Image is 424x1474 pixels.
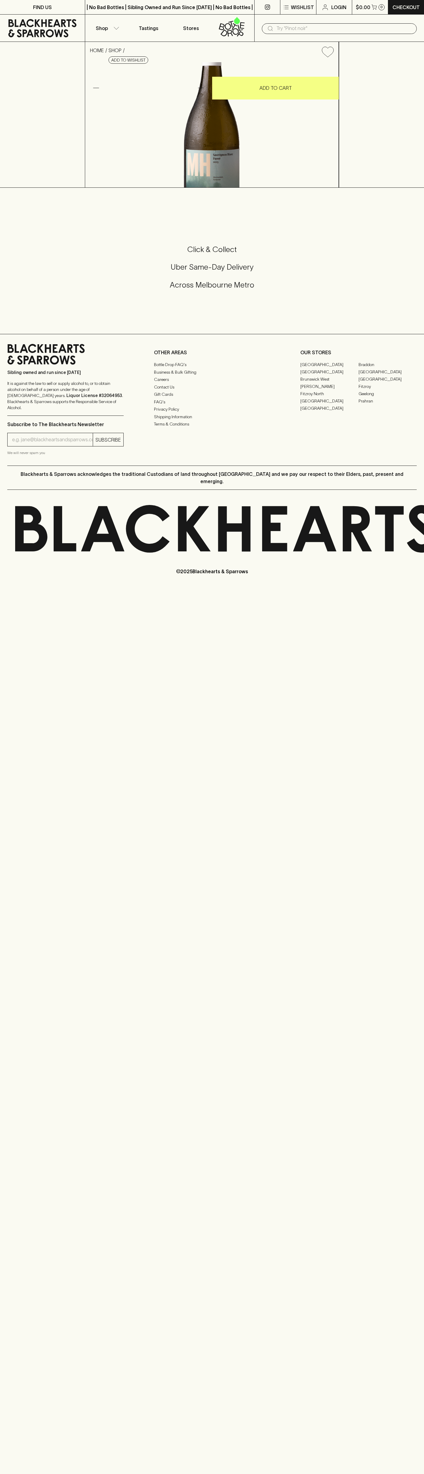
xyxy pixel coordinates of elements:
p: Subscribe to The Blackhearts Newsletter [7,421,124,428]
p: SUBSCRIBE [95,436,121,443]
p: It is against the law to sell or supply alcohol to, or to obtain alcohol on behalf of a person un... [7,380,124,411]
a: [GEOGRAPHIC_DATA] [359,368,417,375]
a: Fitzroy [359,383,417,390]
p: Login [331,4,346,11]
img: 40104.png [85,62,339,187]
a: [GEOGRAPHIC_DATA] [359,375,417,383]
p: Stores [183,25,199,32]
button: Add to wishlist [109,56,148,64]
h5: Uber Same-Day Delivery [7,262,417,272]
a: Geelong [359,390,417,397]
div: Call to action block [7,220,417,322]
a: [GEOGRAPHIC_DATA] [300,361,359,368]
a: Tastings [127,15,170,42]
a: Braddon [359,361,417,368]
input: Try "Pinot noir" [276,24,412,33]
a: Shipping Information [154,413,270,420]
a: Fitzroy North [300,390,359,397]
p: Wishlist [291,4,314,11]
p: Blackhearts & Sparrows acknowledges the traditional Custodians of land throughout [GEOGRAPHIC_DAT... [12,470,412,485]
a: Terms & Conditions [154,421,270,428]
a: Gift Cards [154,391,270,398]
a: Stores [170,15,212,42]
strong: Liquor License #32064953 [66,393,122,398]
a: [GEOGRAPHIC_DATA] [300,368,359,375]
a: Business & Bulk Gifting [154,368,270,376]
p: Sibling owned and run since [DATE] [7,369,124,375]
a: [GEOGRAPHIC_DATA] [300,397,359,405]
p: OUR STORES [300,349,417,356]
button: SUBSCRIBE [93,433,123,446]
p: $0.00 [356,4,370,11]
a: Careers [154,376,270,383]
button: Shop [85,15,128,42]
p: FIND US [33,4,52,11]
a: Privacy Policy [154,406,270,413]
p: Tastings [139,25,158,32]
p: ADD TO CART [259,84,292,92]
button: Add to wishlist [319,44,336,60]
button: ADD TO CART [212,77,339,99]
a: Bottle Drop FAQ's [154,361,270,368]
input: e.g. jane@blackheartsandsparrows.com.au [12,435,93,445]
p: 0 [380,5,383,9]
a: SHOP [109,48,122,53]
a: HOME [90,48,104,53]
a: Brunswick West [300,375,359,383]
a: Contact Us [154,383,270,391]
h5: Across Melbourne Metro [7,280,417,290]
p: We will never spam you [7,450,124,456]
a: [PERSON_NAME] [300,383,359,390]
p: OTHER AREAS [154,349,270,356]
h5: Click & Collect [7,244,417,254]
p: Checkout [392,4,420,11]
a: [GEOGRAPHIC_DATA] [300,405,359,412]
a: Prahran [359,397,417,405]
p: Shop [96,25,108,32]
a: FAQ's [154,398,270,406]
